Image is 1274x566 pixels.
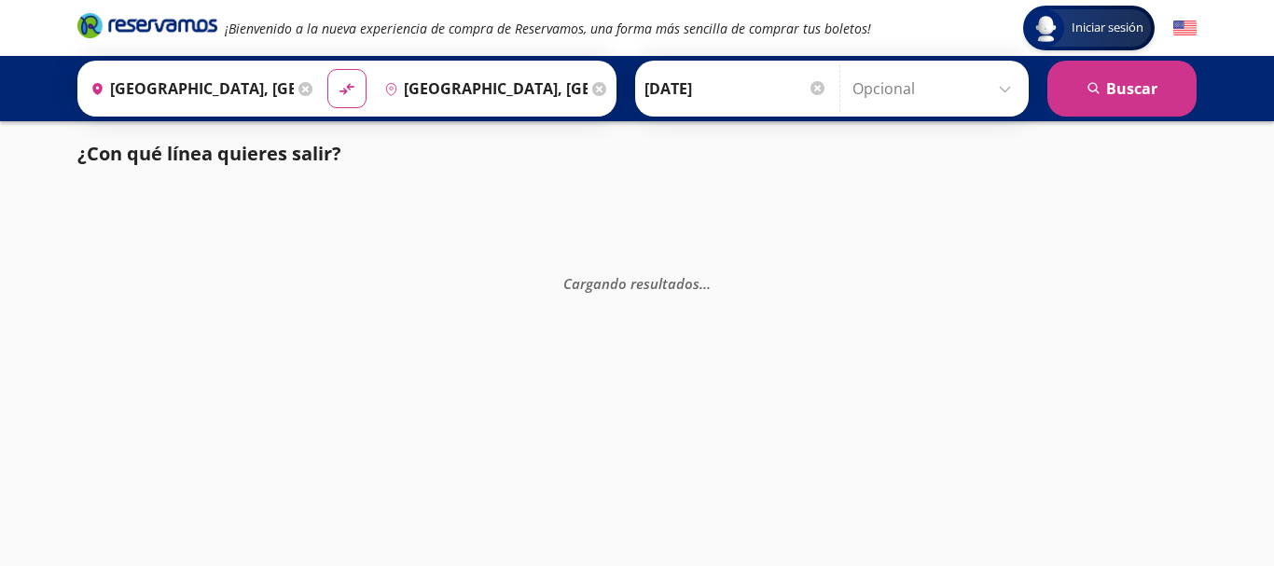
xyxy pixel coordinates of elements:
input: Elegir Fecha [644,65,827,112]
input: Opcional [852,65,1019,112]
span: . [707,273,711,292]
button: English [1173,17,1197,40]
em: Cargando resultados [563,273,711,292]
span: . [699,273,703,292]
p: ¿Con qué línea quieres salir? [77,140,341,168]
input: Buscar Origen [83,65,294,112]
em: ¡Bienvenido a la nueva experiencia de compra de Reservamos, una forma más sencilla de comprar tus... [225,20,871,37]
span: Iniciar sesión [1064,19,1151,37]
button: Buscar [1047,61,1197,117]
i: Brand Logo [77,11,217,39]
a: Brand Logo [77,11,217,45]
input: Buscar Destino [377,65,588,112]
span: . [703,273,707,292]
